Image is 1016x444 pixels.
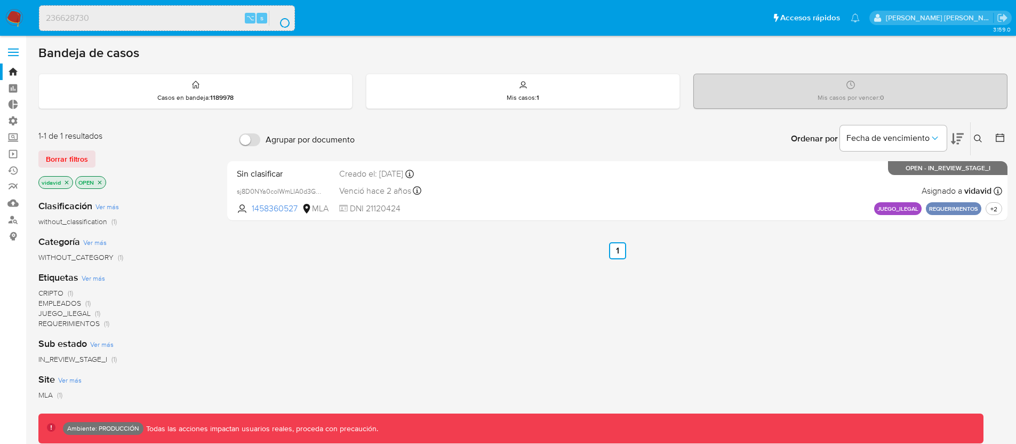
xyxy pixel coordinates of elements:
[67,426,139,431] p: Ambiente: PRODUCCIÓN
[143,424,378,434] p: Todas las acciones impactan usuarios reales, proceda con precaución.
[246,13,254,23] span: ⌥
[851,13,860,22] a: Notificaciones
[260,13,263,23] span: s
[886,13,994,23] p: victor.david@mercadolibre.com.co
[997,12,1008,23] a: Salir
[780,12,840,23] span: Accesos rápidos
[39,11,294,25] input: Buscar usuario o caso...
[269,11,291,26] button: search-icon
